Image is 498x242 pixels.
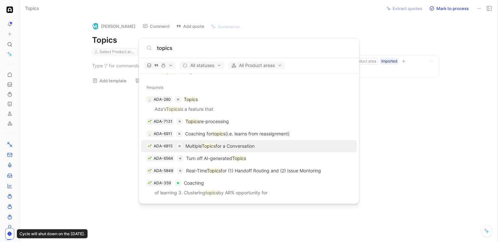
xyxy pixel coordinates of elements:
div: ADA-359 [154,180,171,186]
mark: Topics [166,106,180,112]
mark: topics [212,131,225,136]
span: Coaching [184,180,204,186]
img: 🌱 [148,156,152,160]
img: 💡 [148,98,152,101]
a: 🌱ADA-6815MultipleTopicsfor a Conversation [141,140,357,152]
img: 🌱 [148,120,152,123]
p: re-processing [185,118,229,125]
img: 🌱 [148,169,152,173]
img: 💡 [148,132,152,136]
a: 🌱ADA-359Coachingof learning 3. Clusteringtopicsby AR% opportunity for [141,177,357,199]
div: ADA-7131 [154,118,172,125]
p: Multiple for a Conversation [185,142,255,150]
span: All statuses [183,62,221,69]
mark: topics [205,190,218,195]
input: Type a command or search anything [157,44,351,52]
mark: Topics [207,168,221,173]
div: ADA-6911 [154,131,172,137]
mark: Topics [185,119,199,124]
p: Real-Time for (1) Handoff Routing and (2) Issue Montoring [186,167,321,175]
img: 🌱 [148,144,152,148]
a: 🌱ADA-6564Turn off AI-generatedTopics [141,152,357,165]
p: Ada's is a feature that [143,105,355,115]
div: Requests [139,82,359,93]
p: Coaching for (i.e. learns from reassignment) [185,130,290,138]
p: Turn off AI-generated [186,155,246,162]
a: 🌱ADA-7131Topicsre-processing [141,115,357,128]
div: ADA-5848 [154,167,173,174]
a: 🌱ADA-5848Real-TimeTopicsfor (1) Handoff Routing and (2) Issue Montoring [141,165,357,177]
span: All Product areas [231,62,282,69]
a: 💡ADA-280TopicsAda'sTopicsis a feature that [141,93,357,115]
mark: Topics [184,97,198,102]
button: All statuses [180,62,224,69]
mark: Topics [202,143,216,149]
p: of learning 3. Clustering by AR% opportunity for [143,189,355,199]
a: 💡ADA-6911Coaching fortopics(i.e. learns from reassignment) [141,128,357,140]
button: All Product areas [228,62,285,69]
div: ADA-6564 [154,155,173,162]
img: 🌱 [148,181,152,185]
div: ADA-6815 [154,143,172,149]
div: ADA-280 [154,96,171,103]
mark: Topics [232,156,246,161]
